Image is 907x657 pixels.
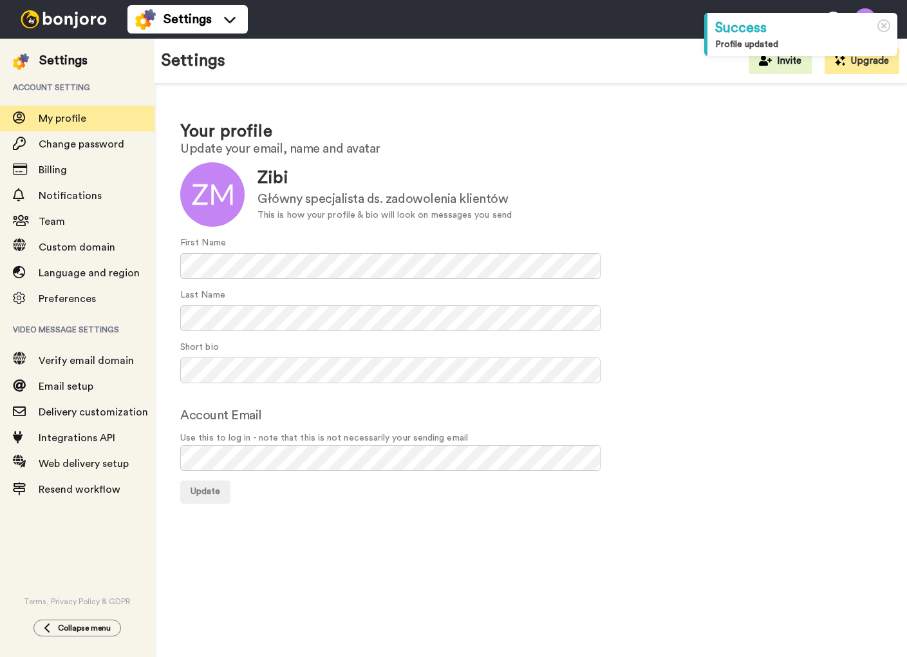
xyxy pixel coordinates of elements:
[749,48,812,74] button: Invite
[39,242,115,252] span: Custom domain
[39,294,96,304] span: Preferences
[180,289,225,302] label: Last Name
[164,10,212,28] span: Settings
[39,433,115,443] span: Integrations API
[180,341,219,354] label: Short bio
[39,484,120,495] span: Resend workflow
[39,191,102,201] span: Notifications
[180,481,230,504] button: Update
[180,406,262,425] label: Account Email
[180,236,226,250] label: First Name
[33,620,121,636] button: Collapse menu
[715,18,890,38] div: Success
[180,432,881,445] span: Use this to log in - note that this is not necessarily your sending email
[257,190,512,209] div: Główny specjalista ds. zadowolenia klientów
[715,38,890,51] div: Profile updated
[135,9,156,30] img: settings-colored.svg
[180,122,881,141] h1: Your profile
[39,407,148,417] span: Delivery customization
[257,209,512,222] div: This is how your profile & bio will look on messages you send
[257,166,512,190] div: Zibi
[13,53,29,70] img: settings-colored.svg
[39,216,65,227] span: Team
[825,48,899,74] button: Upgrade
[39,268,140,278] span: Language and region
[39,113,86,124] span: My profile
[191,487,220,496] span: Update
[15,10,112,28] img: bj-logo-header-white.svg
[39,356,134,366] span: Verify email domain
[180,142,881,156] h2: Update your email, name and avatar
[161,52,225,70] h1: Settings
[39,381,93,392] span: Email setup
[58,623,111,633] span: Collapse menu
[39,52,88,70] div: Settings
[39,165,67,175] span: Billing
[39,139,124,149] span: Change password
[39,459,129,469] span: Web delivery setup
